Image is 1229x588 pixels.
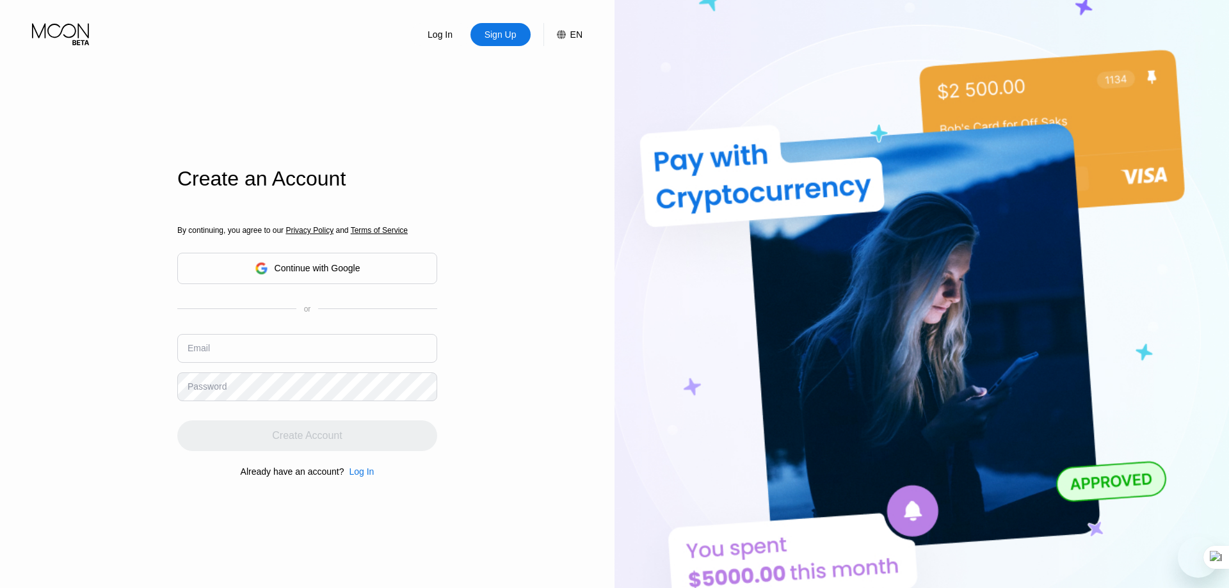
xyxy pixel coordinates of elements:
span: and [333,226,351,235]
div: EN [570,29,582,40]
div: Log In [349,466,374,477]
div: Continue with Google [177,253,437,284]
div: Create an Account [177,167,437,191]
div: Already have an account? [241,466,344,477]
iframe: Button to launch messaging window [1178,537,1219,578]
span: Privacy Policy [285,226,333,235]
div: By continuing, you agree to our [177,226,437,235]
div: Log In [410,23,470,46]
div: Password [188,381,227,392]
div: Sign Up [483,28,518,41]
div: EN [543,23,582,46]
div: Email [188,343,210,353]
div: Sign Up [470,23,531,46]
div: Log In [426,28,454,41]
span: Terms of Service [351,226,408,235]
div: Continue with Google [275,263,360,273]
div: Log In [344,466,374,477]
div: or [304,305,311,314]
